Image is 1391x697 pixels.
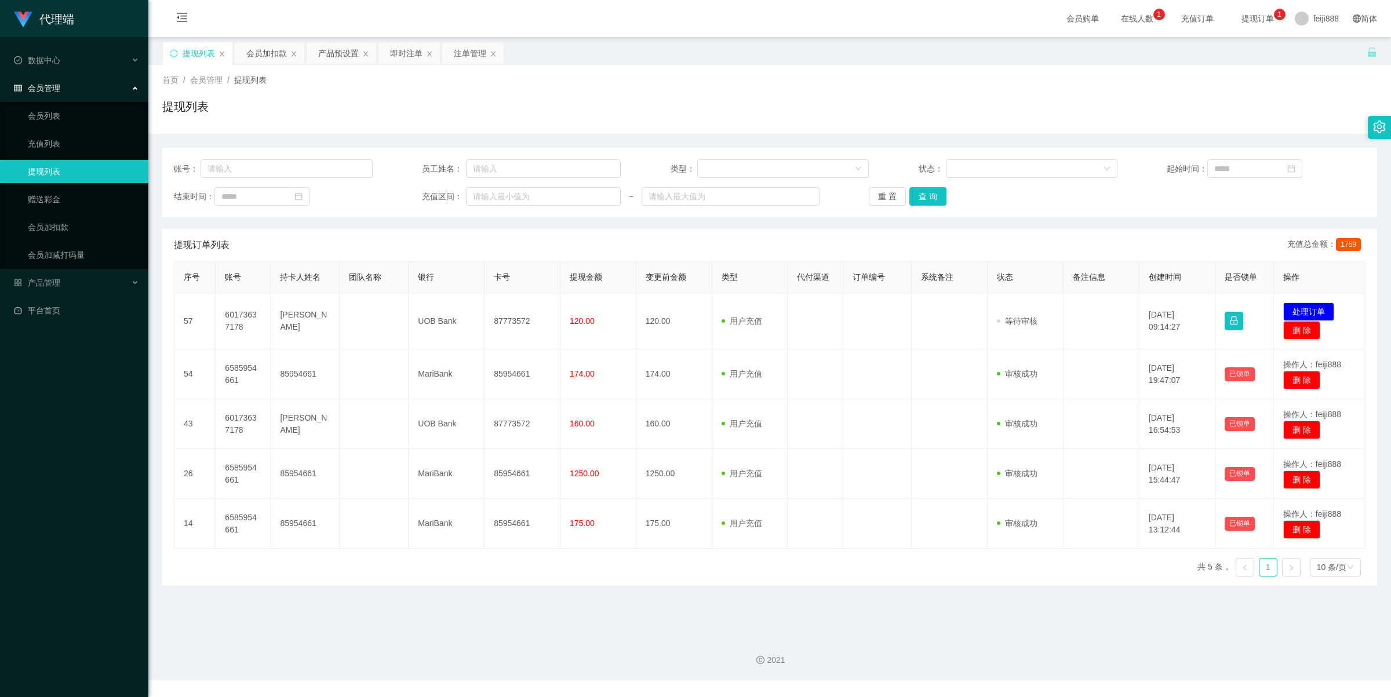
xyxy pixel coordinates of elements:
[174,293,216,349] td: 57
[216,399,271,449] td: 60173637178
[28,160,139,183] a: 提现列表
[1287,238,1365,252] div: 充值总金额：
[190,75,223,85] span: 会员管理
[280,272,321,282] span: 持卡人姓名
[174,449,216,499] td: 26
[174,191,214,203] span: 结束时间：
[14,12,32,28] img: logo.9652507e.png
[28,243,139,267] a: 会员加减打码量
[722,316,762,326] span: 用户充值
[216,499,271,549] td: 6585954661
[14,84,22,92] i: 图标: table
[1277,9,1281,20] p: 1
[1157,9,1161,20] p: 1
[1197,558,1231,576] li: 共 5 条，
[14,83,60,93] span: 会员管理
[409,293,485,349] td: UOB Bank
[1225,312,1243,330] button: 图标: lock
[409,399,485,449] td: UOB Bank
[869,187,906,206] button: 重 置
[1153,9,1165,20] sup: 1
[1283,272,1299,282] span: 操作
[14,278,60,287] span: 产品管理
[797,272,829,282] span: 代付渠道
[646,272,686,282] span: 变更前金额
[418,272,434,282] span: 银行
[426,50,433,57] i: 图标: close
[855,165,862,173] i: 图标: down
[1225,367,1255,381] button: 已锁单
[271,499,340,549] td: 85954661
[390,42,423,64] div: 即时注单
[1283,470,1320,489] button: 删 除
[909,187,946,206] button: 查 询
[1073,272,1105,282] span: 备注信息
[271,349,340,399] td: 85954661
[14,299,139,322] a: 图标: dashboard平台首页
[485,293,560,349] td: 87773572
[28,132,139,155] a: 充值列表
[1225,417,1255,431] button: 已锁单
[28,188,139,211] a: 赠送彩金
[162,98,209,115] h1: 提现列表
[485,499,560,549] td: 85954661
[636,349,712,399] td: 174.00
[722,419,762,428] span: 用户充值
[271,399,340,449] td: [PERSON_NAME]
[1353,14,1361,23] i: 图标: global
[201,159,372,178] input: 请输入
[1274,9,1286,20] sup: 1
[636,499,712,549] td: 175.00
[621,191,642,203] span: ~
[722,469,762,478] span: 用户充值
[216,349,271,399] td: 6585954661
[409,499,485,549] td: MariBank
[1288,564,1295,571] i: 图标: right
[1347,564,1354,572] i: 图标: down
[162,75,179,85] span: 首页
[642,187,820,206] input: 请输入最大值为
[570,369,595,378] span: 174.00
[722,272,738,282] span: 类型
[409,349,485,399] td: MariBank
[216,293,271,349] td: 60173637178
[1236,14,1280,23] span: 提现订单
[1139,349,1215,399] td: [DATE] 19:47:07
[1283,360,1341,369] span: 操作人：feiji888
[485,399,560,449] td: 87773572
[570,272,602,282] span: 提现金额
[219,50,225,57] i: 图标: close
[997,316,1037,326] span: 等待审核
[174,238,230,252] span: 提现订单列表
[1241,564,1248,571] i: 图标: left
[158,654,1382,666] div: 2021
[234,75,267,85] span: 提现列表
[485,349,560,399] td: 85954661
[1139,399,1215,449] td: [DATE] 16:54:53
[570,519,595,528] span: 175.00
[636,449,712,499] td: 1250.00
[39,1,74,38] h1: 代理端
[28,104,139,127] a: 会员列表
[162,1,202,38] i: 图标: menu-fold
[1104,165,1110,173] i: 图标: down
[921,272,953,282] span: 系统备注
[1283,520,1320,539] button: 删 除
[1236,558,1254,576] li: 上一页
[1367,47,1377,57] i: 图标: unlock
[1283,302,1334,321] button: 处理订单
[409,449,485,499] td: MariBank
[1139,449,1215,499] td: [DATE] 15:44:47
[271,449,340,499] td: 85954661
[225,272,241,282] span: 账号
[997,369,1037,378] span: 审核成功
[1283,410,1341,419] span: 操作人：feiji888
[1283,421,1320,439] button: 删 除
[174,499,216,549] td: 14
[349,272,381,282] span: 团队名称
[1283,459,1341,469] span: 操作人：feiji888
[174,349,216,399] td: 54
[919,163,946,175] span: 状态：
[722,519,762,528] span: 用户充值
[1336,238,1361,251] span: 1759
